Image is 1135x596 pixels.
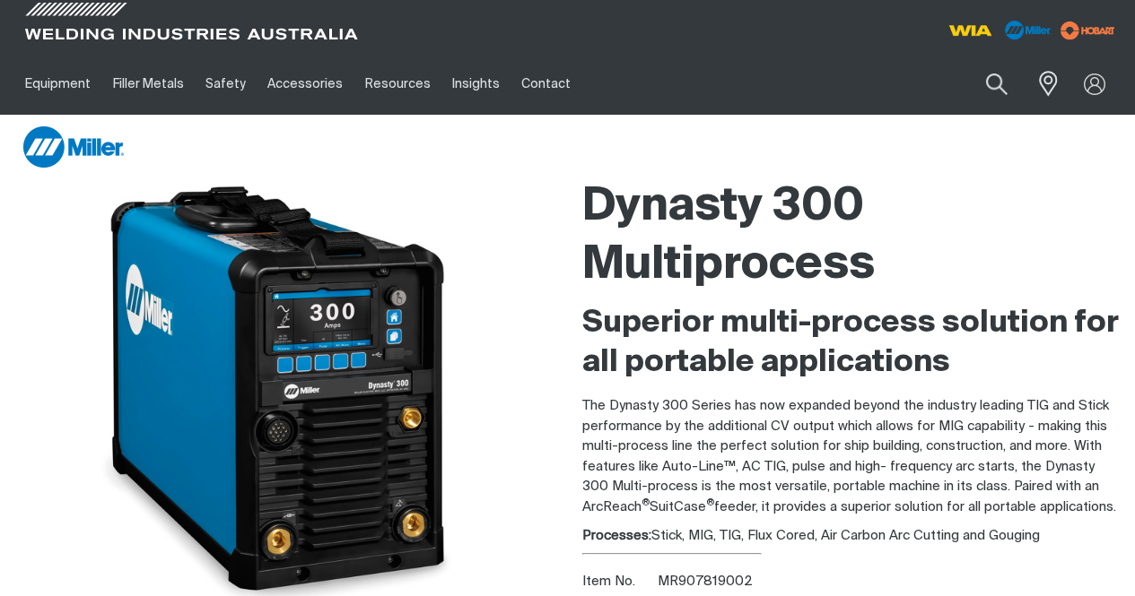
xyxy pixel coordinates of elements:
h2: Superior multi-process solution for all portable applications [582,304,1122,383]
input: Search product name or item no. [944,63,1027,105]
a: Equipment [14,53,101,115]
a: Filler Metals [101,53,194,115]
a: Contact [511,53,581,115]
span: Item No. [582,572,655,592]
p: The Dynasty 300 Series has now expanded beyond the industry leading TIG and Stick performance by ... [582,396,1122,517]
sup: ® [706,497,714,508]
div: Stick, MIG, TIG, Flux Cored, Air Carbon Arc Cutting and Gouging [582,526,1122,547]
img: miller [1055,17,1121,44]
a: Accessories [257,53,354,115]
a: Safety [195,53,257,115]
strong: Processes: [582,529,651,542]
span: MR907819002 [658,574,753,588]
sup: ® [642,497,650,508]
h1: Dynasty 300 Multiprocess [582,178,1122,295]
a: Insights [441,53,511,115]
nav: Main [14,53,844,115]
button: Search products [966,63,1027,105]
a: Resources [354,53,441,115]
